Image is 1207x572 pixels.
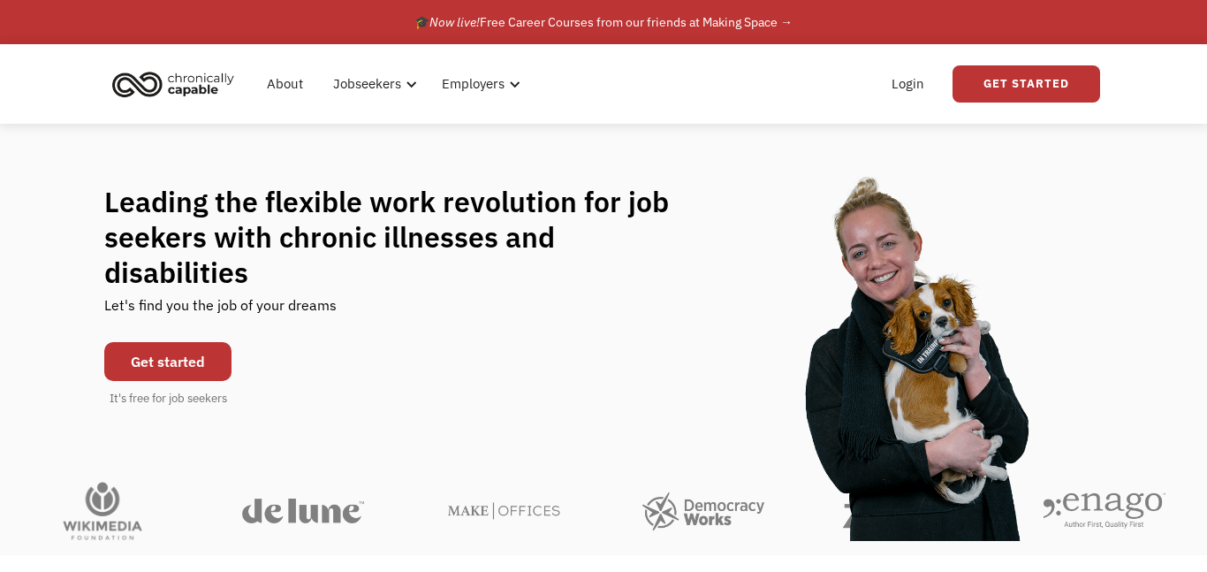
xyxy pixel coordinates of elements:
div: 🎓 Free Career Courses from our friends at Making Space → [414,11,793,33]
em: Now live! [429,14,480,30]
div: Jobseekers [333,73,401,95]
a: Login [881,56,935,112]
div: Employers [431,56,526,112]
div: Jobseekers [323,56,422,112]
a: About [256,56,314,112]
div: Employers [442,73,505,95]
a: home [107,65,247,103]
h1: Leading the flexible work revolution for job seekers with chronic illnesses and disabilities [104,184,703,290]
a: Get started [104,342,232,381]
a: Get Started [953,65,1100,103]
div: Let's find you the job of your dreams [104,290,337,333]
img: Chronically Capable logo [107,65,239,103]
div: It's free for job seekers [110,390,227,408]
